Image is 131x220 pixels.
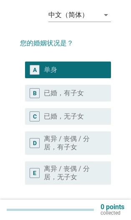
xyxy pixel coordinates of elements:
[101,10,111,20] i: arrow_drop_down
[33,138,37,147] div: D
[101,210,124,216] p: collected
[44,89,84,97] label: 已婚，有子女
[44,66,57,74] label: 单身
[33,112,37,121] div: C
[44,165,98,181] label: 离异 / 丧偶 / 分居，无子女
[44,112,84,121] label: 已婚，无子女
[101,204,124,210] p: 0 points
[33,168,36,177] div: E
[20,30,111,48] h2: 您的婚姻状况是？
[33,65,37,74] div: A
[44,135,98,151] label: 离异 / 丧偶 / 分居，有子女
[33,89,37,97] div: B
[48,11,88,19] div: 中文（简体）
